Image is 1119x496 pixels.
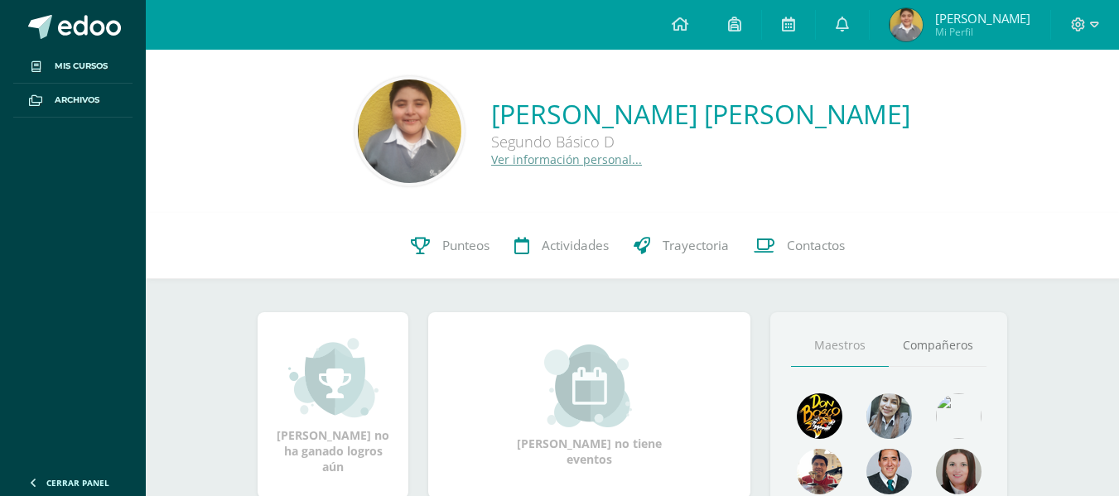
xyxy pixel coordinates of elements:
span: [PERSON_NAME] [935,10,1030,26]
a: Ver información personal... [491,152,642,167]
a: Punteos [398,213,502,279]
span: Mis cursos [55,60,108,73]
span: Mi Perfil [935,25,1030,39]
img: 67c3d6f6ad1c930a517675cdc903f95f.png [936,449,982,494]
img: achievement_small.png [288,336,379,419]
div: [PERSON_NAME] no tiene eventos [507,344,673,467]
span: Punteos [442,237,490,254]
img: 45bd7986b8947ad7e5894cbc9b781108.png [866,393,912,439]
span: Archivos [55,94,99,107]
img: 9a51e66319345d53863dfa1d9d23092a.png [358,79,461,183]
div: Segundo Básico D [491,132,910,152]
span: Cerrar panel [46,477,109,489]
a: Trayectoria [621,213,741,279]
div: [PERSON_NAME] no ha ganado logros aún [274,336,392,474]
span: Actividades [542,237,609,254]
img: event_small.png [544,344,634,427]
span: Trayectoria [663,237,729,254]
a: Maestros [791,325,889,367]
a: Archivos [13,84,133,118]
img: 6658efd565f3e63612ddf9fb0e50e572.png [890,8,923,41]
a: Compañeros [889,325,986,367]
a: Actividades [502,213,621,279]
img: 29fc2a48271e3f3676cb2cb292ff2552.png [797,393,842,439]
span: Contactos [787,237,845,254]
a: Mis cursos [13,50,133,84]
a: [PERSON_NAME] [PERSON_NAME] [491,96,910,132]
img: c25c8a4a46aeab7e345bf0f34826bacf.png [936,393,982,439]
img: eec80b72a0218df6e1b0c014193c2b59.png [866,449,912,494]
img: 11152eb22ca3048aebc25a5ecf6973a7.png [797,449,842,494]
a: Contactos [741,213,857,279]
